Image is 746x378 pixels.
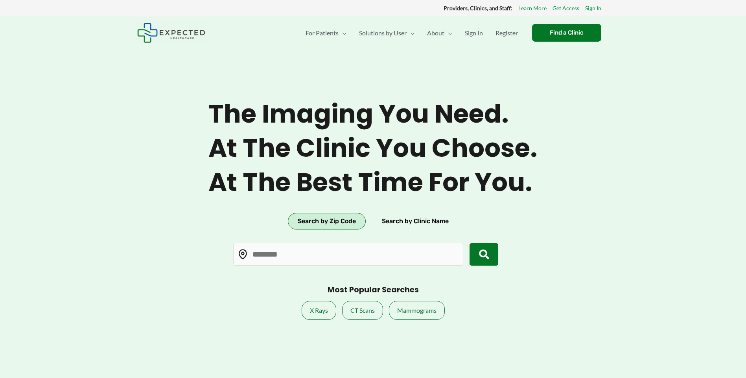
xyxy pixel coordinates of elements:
button: Search by Clinic Name [372,213,459,229]
a: Find a Clinic [532,24,601,42]
nav: Primary Site Navigation [299,19,524,47]
a: CT Scans [342,301,383,320]
a: Get Access [553,3,579,13]
span: Menu Toggle [339,19,346,47]
a: For PatientsMenu Toggle [299,19,353,47]
span: Register [495,19,518,47]
button: Search by Zip Code [288,213,366,229]
a: Learn More [518,3,547,13]
h3: Most Popular Searches [328,285,419,295]
a: Mammograms [389,301,445,320]
span: About [427,19,444,47]
span: Menu Toggle [407,19,414,47]
a: Sign In [585,3,601,13]
strong: Providers, Clinics, and Staff: [444,5,512,11]
a: AboutMenu Toggle [421,19,459,47]
span: Menu Toggle [444,19,452,47]
a: X Rays [302,301,336,320]
a: Solutions by UserMenu Toggle [353,19,421,47]
span: The imaging you need. [208,99,538,129]
span: At the clinic you choose. [208,133,538,163]
img: Expected Healthcare Logo - side, dark font, small [137,23,205,43]
a: Sign In [459,19,489,47]
span: For Patients [306,19,339,47]
img: Location pin [238,250,248,260]
a: Register [489,19,524,47]
span: At the best time for you. [208,167,538,198]
span: Sign In [465,19,483,47]
span: Solutions by User [359,19,407,47]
